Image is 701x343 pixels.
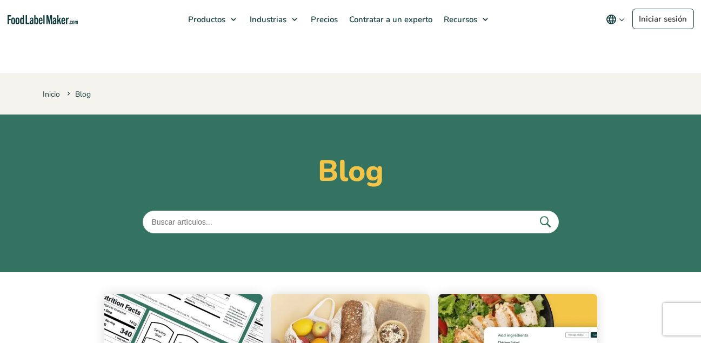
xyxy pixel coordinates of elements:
[246,14,288,25] span: Industrias
[43,89,60,99] a: Inicio
[346,14,433,25] span: Contratar a un experto
[65,89,91,99] span: Blog
[440,14,478,25] span: Recursos
[308,14,339,25] span: Precios
[185,14,226,25] span: Productos
[43,153,659,189] h1: Blog
[632,9,694,29] a: Iniciar sesión
[143,211,559,233] input: Buscar artículos...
